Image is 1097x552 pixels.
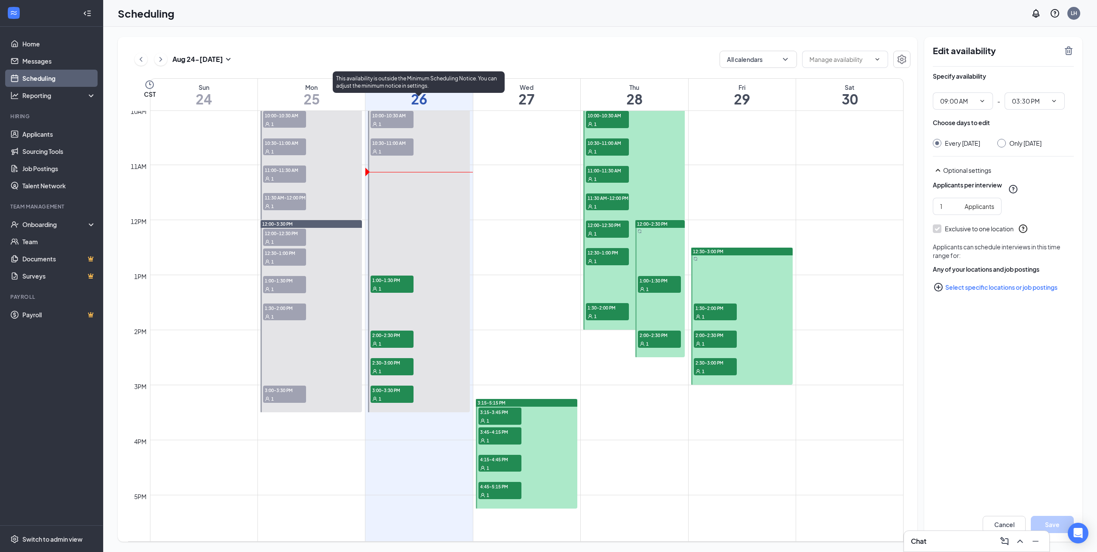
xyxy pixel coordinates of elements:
span: 1 [594,121,597,127]
a: August 25, 2025 [258,79,365,110]
span: 1 [379,341,381,347]
svg: User [696,314,701,319]
svg: User [265,396,270,402]
span: 1 [271,176,274,182]
span: 1 [379,368,381,374]
h2: Edit availability [933,46,1058,56]
span: 1 [487,438,489,444]
span: 1 [271,259,274,265]
span: 10:30-11:00 AM [586,138,629,147]
button: ComposeMessage [998,534,1011,548]
svg: User [265,122,270,127]
span: 2:00-2:30 PM [694,331,737,339]
span: 11:30 AM-12:00 PM [586,193,629,202]
button: Settings [893,51,910,68]
a: Messages [22,52,96,70]
svg: Sync [637,229,642,233]
svg: User [372,369,377,374]
span: 12:00-12:30 PM [263,229,306,237]
svg: TrashOutline [1063,46,1074,56]
span: 1 [379,121,381,127]
svg: ChevronLeft [137,54,145,64]
a: Talent Network [22,177,96,194]
div: Onboarding [22,220,89,229]
span: 1 [702,368,705,374]
span: 11:30 AM-12:00 PM [263,193,306,202]
a: DocumentsCrown [22,250,96,267]
div: 11am [129,162,148,171]
a: Applicants [22,126,96,143]
span: 1 [594,176,597,182]
span: 2:00-2:30 PM [638,331,681,339]
svg: User [588,231,593,236]
svg: Notifications [1031,8,1041,18]
a: August 24, 2025 [150,79,257,110]
span: 1 [594,204,597,210]
h1: 30 [796,92,903,106]
svg: ChevronDown [874,56,881,63]
svg: UserCheck [10,220,19,229]
svg: User [588,314,593,319]
span: 2:30-3:00 PM [371,358,414,367]
span: 1 [271,286,274,292]
svg: ChevronUp [1015,536,1025,546]
span: 11:00-11:30 AM [263,166,306,174]
svg: User [265,176,270,181]
span: 12:00-3:30 PM [262,221,293,227]
button: ChevronUp [1013,534,1027,548]
span: 11:00-11:30 AM [586,166,629,175]
svg: ChevronDown [781,55,790,64]
div: Sat [796,83,903,92]
button: Minimize [1029,534,1042,548]
button: Cancel [983,516,1026,533]
svg: User [588,204,593,209]
span: 1 [702,314,705,320]
svg: User [696,369,701,374]
div: Hiring [10,113,94,120]
svg: SmallChevronDown [223,54,233,64]
svg: User [372,341,377,347]
button: Select specific locations or job postingsPlusCircle [933,279,1074,296]
span: 3:00-3:30 PM [371,386,414,394]
span: 1 [271,239,274,245]
svg: Settings [10,535,19,543]
svg: User [372,122,377,127]
span: 1 [379,286,381,292]
svg: Sync [693,257,698,261]
span: 3:15-5:15 PM [478,400,506,406]
span: 1:30-2:00 PM [586,303,629,312]
h1: 25 [258,92,365,106]
span: 1:30-2:00 PM [263,304,306,312]
button: ChevronLeft [135,53,147,66]
div: Payroll [10,293,94,301]
div: 12pm [129,217,148,226]
svg: User [265,287,270,292]
svg: QuestionInfo [1018,224,1028,234]
span: 1:00-1:30 PM [638,276,681,285]
button: Save [1031,516,1074,533]
div: Exclusive to one location [945,224,1014,233]
span: 2:00-2:30 PM [371,331,414,339]
svg: User [640,287,645,292]
svg: User [265,149,270,154]
a: Team [22,233,96,250]
span: 12:30-1:00 PM [263,248,306,257]
span: 1 [646,286,649,292]
svg: Settings [897,54,907,64]
h3: Aug 24 - [DATE] [172,55,223,64]
div: Team Management [10,203,94,210]
span: 4:15-4:45 PM [478,455,521,463]
span: 1:00-1:30 PM [263,276,306,285]
span: 1 [487,418,489,424]
span: 3:15-3:45 PM [478,408,521,416]
svg: PlusCircle [933,282,944,292]
span: CST [144,90,156,98]
a: August 28, 2025 [581,79,688,110]
span: 1 [271,396,274,402]
h3: Chat [911,537,926,546]
svg: User [588,149,593,154]
span: 12:30-1:00 PM [586,248,629,257]
div: - [933,92,1074,110]
a: PayrollCrown [22,306,96,323]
